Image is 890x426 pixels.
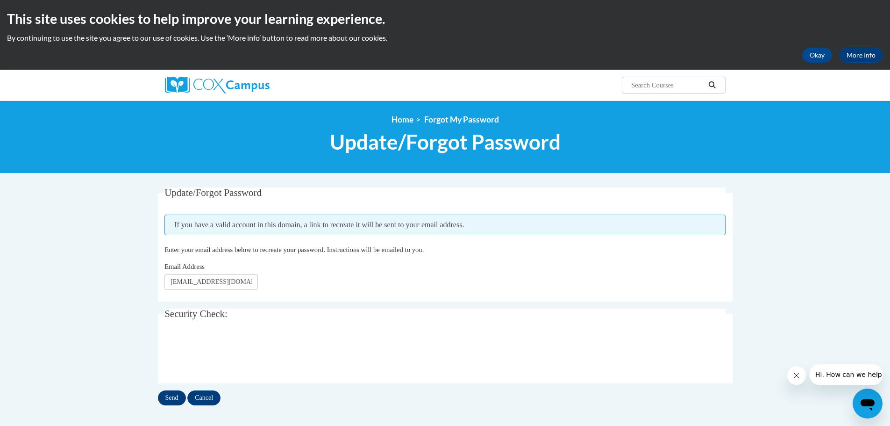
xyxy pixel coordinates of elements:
button: Okay [802,48,832,63]
p: By continuing to use the site you agree to our use of cookies. Use the ‘More info’ button to read... [7,33,883,43]
span: Update/Forgot Password [330,130,561,154]
span: Forgot My Password [424,115,499,124]
a: Home [392,115,413,124]
iframe: Message from company [810,364,883,385]
span: Email Address [164,263,205,270]
img: Cox Campus [165,77,270,94]
iframe: reCAPTCHA [164,335,306,372]
a: More Info [839,48,883,63]
input: Search Courses [630,79,705,91]
a: Cox Campus [165,77,342,94]
span: Update/Forgot Password [164,187,262,198]
button: Search [705,79,719,91]
input: Send [158,390,186,405]
input: Email [164,274,258,290]
h2: This site uses cookies to help improve your learning experience. [7,9,883,28]
span: If you have a valid account in this domain, a link to recreate it will be sent to your email addr... [164,215,726,235]
input: Cancel [187,390,221,405]
span: Hi. How can we help? [6,7,76,14]
span: Security Check: [164,308,228,319]
iframe: Close message [787,366,806,385]
span: Enter your email address below to recreate your password. Instructions will be emailed to you. [164,246,424,253]
iframe: Button to launch messaging window [853,389,883,419]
